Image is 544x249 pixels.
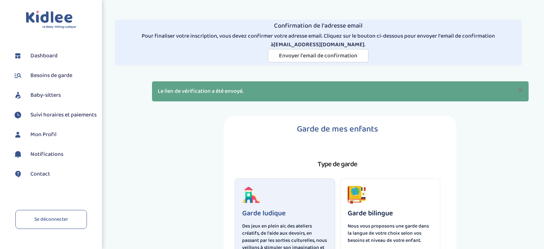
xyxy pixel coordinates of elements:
[13,149,97,160] a: Notifications
[348,209,433,217] h3: Garde bilingue
[13,149,23,160] img: notification.svg
[13,169,97,179] a: Contact
[13,110,23,120] img: suivihoraire.svg
[13,129,23,140] img: profil.svg
[15,210,87,229] a: Se déconnecter
[348,186,366,204] img: level3.png
[13,51,23,61] img: dashboard.svg
[30,52,58,60] span: Dashboard
[268,49,368,62] button: Envoyer l'email de confirmation
[235,158,440,170] p: Type de garde
[13,70,23,81] img: besoin.svg
[13,90,97,101] a: Baby-sitters
[118,23,519,30] h4: Confirmation de l'adresse email
[348,222,433,244] p: Nous vous proposons une garde dans la langue de votre choix selon vos besoins et niveau de votre ...
[242,209,328,217] h3: Garde ludique
[30,150,63,159] span: Notifications
[13,110,97,120] a: Suivi horaires et paiements
[30,130,57,139] span: Mon Profil
[13,51,97,61] a: Dashboard
[152,81,528,101] p: Le lien de vérification a été envoyé.
[30,111,97,119] span: Suivi horaires et paiements
[30,170,50,178] span: Contact
[30,71,72,80] span: Besoins de garde
[242,186,260,204] img: decouverte.png
[274,40,364,49] strong: [EMAIL_ADDRESS][DOMAIN_NAME]
[118,32,519,49] p: Pour finaliser votre inscription, vous devez confirmer votre adresse email. Cliquez sur le bouton...
[279,51,357,60] span: Envoyer l'email de confirmation
[13,129,97,140] a: Mon Profil
[13,90,23,101] img: babysitters.svg
[13,70,97,81] a: Besoins de garde
[26,11,76,29] img: logo.svg
[13,169,23,179] img: contact.svg
[30,91,61,100] span: Baby-sitters
[235,125,440,134] h1: Garde de mes enfants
